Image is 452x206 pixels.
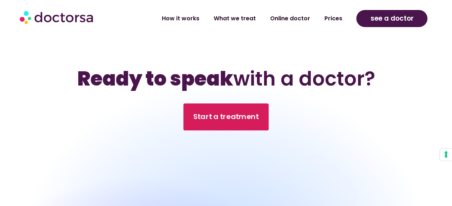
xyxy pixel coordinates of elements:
a: Prices [317,10,349,27]
a: Start a treatment [183,103,269,130]
span: see a doctor [370,13,413,24]
a: How it works [154,10,206,27]
button: Your consent preferences for tracking technologies [440,149,452,161]
nav: Menu [121,10,349,27]
a: What we treat [206,10,263,27]
span: Start a treatment [193,112,259,122]
a: Online doctor [263,10,317,27]
b: Ready to speak [77,65,233,92]
a: see a doctor [356,10,427,27]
